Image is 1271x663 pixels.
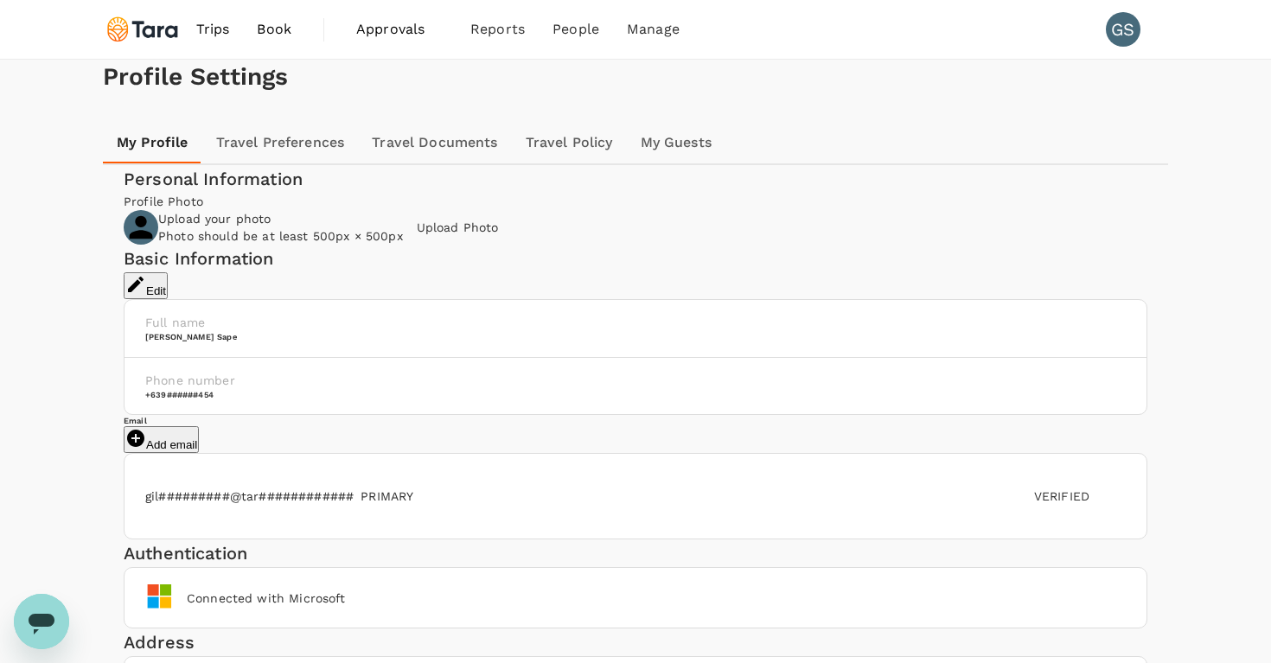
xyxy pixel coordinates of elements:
span: Verified [1034,489,1089,503]
p: Photo should be at least 500px × 500px [158,227,403,245]
a: Travel Documents [358,122,511,163]
span: Upload Photo [417,220,499,234]
span: Manage [627,19,680,40]
p: Phone number [145,372,1126,389]
span: Trips [196,19,230,40]
iframe: Button to launch messaging window, conversation in progress [14,594,69,649]
p: Full name [145,314,1126,331]
a: My Profile [103,122,202,163]
div: Upload your photo [158,210,403,227]
div: Profile Photo [124,193,1147,210]
h6: Email [124,415,1147,426]
img: Tara Climate Ltd [103,10,182,48]
h1: Profile Settings [103,60,1168,94]
div: Basic Information [124,245,1147,272]
div: Connected with Microsoft [187,590,346,607]
h6: +639######454 [145,389,1126,400]
span: PRIMARY [361,489,413,503]
div: GS [1106,12,1140,47]
a: Travel Policy [512,122,627,163]
button: Edit [124,272,168,299]
h6: [PERSON_NAME] Sape [145,331,1126,342]
span: Book [257,19,291,40]
p: gil#########@tar############ [145,488,354,505]
div: Address [124,628,1147,656]
div: Authentication [124,539,1147,567]
a: My Guests [627,122,725,163]
button: Add email [124,426,199,453]
span: Approvals [356,19,443,40]
div: Personal Information [124,165,1147,193]
span: Reports [470,19,525,40]
span: People [552,19,599,40]
a: Travel Preferences [202,122,359,163]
